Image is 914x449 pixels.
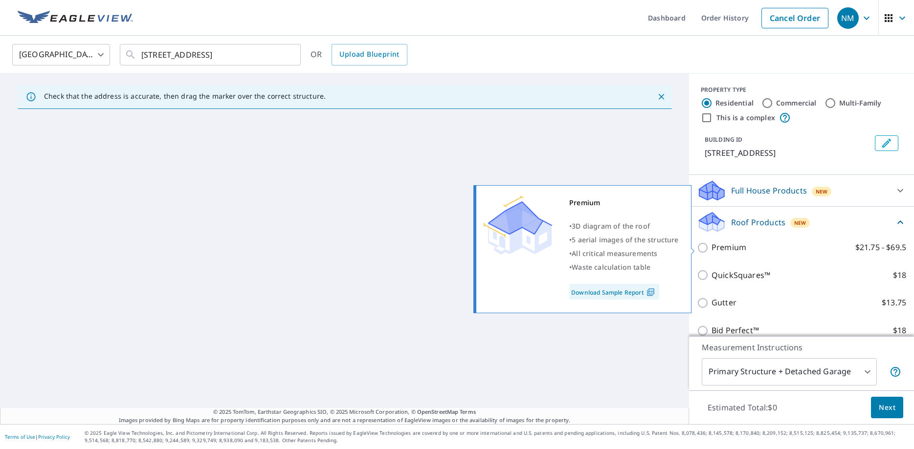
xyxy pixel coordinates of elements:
[569,260,679,274] div: •
[569,284,659,299] a: Download Sample Report
[332,44,407,65] a: Upload Blueprint
[712,297,736,309] p: Gutter
[712,324,759,337] p: Bid Perfect™
[715,98,754,108] label: Residential
[855,241,906,254] p: $21.75 - $69.5
[572,249,657,258] span: All critical measurements
[85,429,909,444] p: © 2025 Eagle View Technologies, Inc. and Pictometry International Corp. All Rights Reserved. Repo...
[712,269,770,281] p: QuickSquares™
[5,433,35,440] a: Terms of Use
[716,113,775,123] label: This is a complex
[569,247,679,260] div: •
[460,408,476,415] a: Terms
[871,397,903,419] button: Next
[701,86,902,94] div: PROPERTY TYPE
[705,135,742,144] p: BUILDING ID
[569,233,679,247] div: •
[5,434,70,440] p: |
[702,342,901,353] p: Measurement Instructions
[882,297,906,309] p: $13.75
[311,44,407,65] div: OR
[572,221,650,231] span: 3D diagram of the roof
[213,408,476,416] span: © 2025 TomTom, Earthstar Geographics SIO, © 2025 Microsoft Corporation, ©
[339,48,399,61] span: Upload Blueprint
[569,219,679,233] div: •
[893,324,906,337] p: $18
[879,402,895,414] span: Next
[839,98,882,108] label: Multi-Family
[44,92,326,101] p: Check that the address is accurate, then drag the marker over the correct structure.
[712,241,746,254] p: Premium
[484,196,552,255] img: Premium
[702,358,877,385] div: Primary Structure + Detached Garage
[794,219,806,227] span: New
[761,8,828,28] a: Cancel Order
[12,41,110,68] div: [GEOGRAPHIC_DATA]
[816,188,828,195] span: New
[890,366,901,378] span: Your report will include the primary structure and a detached garage if one exists.
[655,90,668,103] button: Close
[141,41,281,68] input: Search by address or latitude-longitude
[875,135,898,151] button: Edit building 1
[731,216,785,228] p: Roof Products
[644,288,657,297] img: Pdf Icon
[893,269,906,281] p: $18
[38,433,70,440] a: Privacy Policy
[731,185,807,196] p: Full House Products
[18,11,133,25] img: EV Logo
[705,147,871,159] p: [STREET_ADDRESS]
[417,408,458,415] a: OpenStreetMap
[569,196,679,210] div: Premium
[697,179,906,202] div: Full House ProductsNew
[837,7,859,29] div: NM
[572,235,678,244] span: 5 aerial images of the structure
[572,262,650,272] span: Waste calculation table
[697,211,906,234] div: Roof ProductsNew
[700,397,785,418] p: Estimated Total: $0
[776,98,817,108] label: Commercial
